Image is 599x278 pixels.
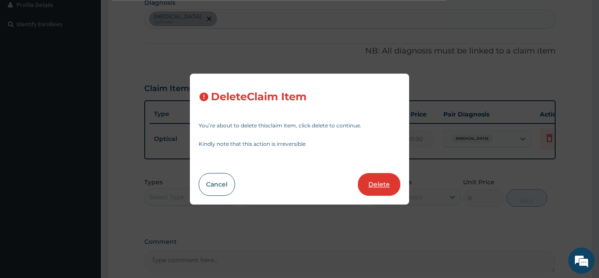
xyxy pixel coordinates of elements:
h3: Delete Claim Item [211,91,307,103]
p: Kindly note that this action is irreversible [199,141,400,147]
img: d_794563401_company_1708531726252_794563401 [16,44,36,66]
div: Minimize live chat window [144,4,165,25]
span: We're online! [51,83,121,172]
button: Cancel [199,173,235,196]
div: Chat with us now [46,49,147,60]
textarea: Type your message and hit 'Enter' [4,185,167,216]
p: You’re about to delete this claim item , click delete to continue. [199,123,400,128]
button: Delete [358,173,400,196]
